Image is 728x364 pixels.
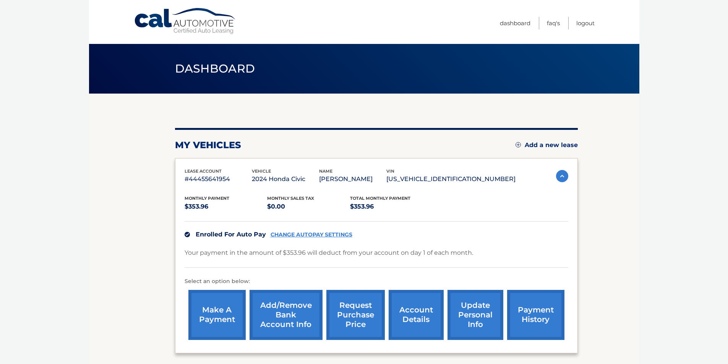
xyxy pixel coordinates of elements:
[319,174,386,184] p: [PERSON_NAME]
[319,168,332,174] span: name
[267,201,350,212] p: $0.00
[516,141,578,149] a: Add a new lease
[185,168,222,174] span: lease account
[448,290,503,340] a: update personal info
[386,168,394,174] span: vin
[350,201,433,212] p: $353.96
[516,142,521,147] img: add.svg
[350,196,410,201] span: Total Monthly Payment
[326,290,385,340] a: request purchase price
[547,17,560,29] a: FAQ's
[389,290,444,340] a: account details
[185,201,268,212] p: $353.96
[252,174,319,184] p: 2024 Honda Civic
[185,277,568,286] p: Select an option below:
[185,196,229,201] span: Monthly Payment
[175,139,241,151] h2: my vehicles
[134,8,237,35] a: Cal Automotive
[507,290,564,340] a: payment history
[196,231,266,238] span: Enrolled For Auto Pay
[252,168,271,174] span: vehicle
[185,174,252,184] p: #44455641954
[250,290,323,340] a: Add/Remove bank account info
[271,231,352,238] a: CHANGE AUTOPAY SETTINGS
[386,174,516,184] p: [US_VEHICLE_IDENTIFICATION_NUMBER]
[576,17,595,29] a: Logout
[267,196,314,201] span: Monthly sales Tax
[188,290,246,340] a: make a payment
[500,17,530,29] a: Dashboard
[185,248,473,258] p: Your payment in the amount of $353.96 will deduct from your account on day 1 of each month.
[175,61,255,76] span: Dashboard
[556,170,568,182] img: accordion-active.svg
[185,232,190,237] img: check.svg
